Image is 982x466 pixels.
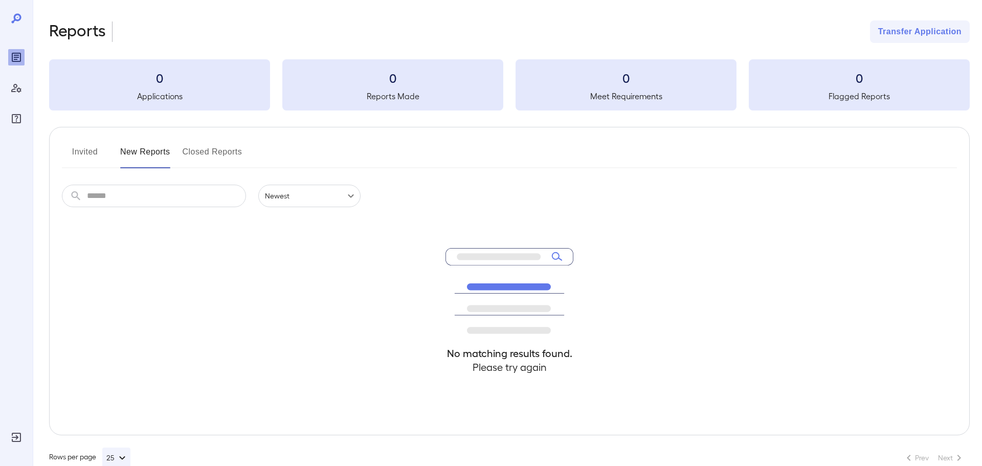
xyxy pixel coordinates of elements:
[258,185,361,207] div: Newest
[49,70,270,86] h3: 0
[49,59,970,110] summary: 0Applications0Reports Made0Meet Requirements0Flagged Reports
[516,90,736,102] h5: Meet Requirements
[8,49,25,65] div: Reports
[8,110,25,127] div: FAQ
[870,20,970,43] button: Transfer Application
[516,70,736,86] h3: 0
[282,90,503,102] h5: Reports Made
[49,90,270,102] h5: Applications
[8,429,25,446] div: Log Out
[62,144,108,168] button: Invited
[282,70,503,86] h3: 0
[183,144,242,168] button: Closed Reports
[898,450,970,466] nav: pagination navigation
[445,346,573,360] h4: No matching results found.
[749,90,970,102] h5: Flagged Reports
[445,360,573,374] h4: Please try again
[749,70,970,86] h3: 0
[49,20,106,43] h2: Reports
[8,80,25,96] div: Manage Users
[120,144,170,168] button: New Reports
